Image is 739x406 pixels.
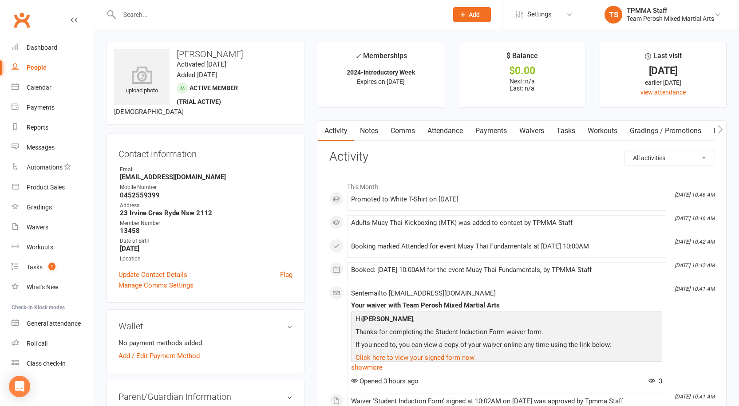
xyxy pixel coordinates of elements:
strong: [EMAIL_ADDRESS][DOMAIN_NAME] [120,173,292,181]
a: Tasks [550,121,581,141]
div: People [27,64,47,71]
button: Add [453,7,491,22]
div: TPMMA Staff [627,7,714,15]
div: Calendar [27,84,51,91]
a: Calendar [12,78,94,98]
a: Manage Comms Settings [119,280,194,291]
a: Gradings / Promotions [624,121,707,141]
a: Activity [318,121,354,141]
strong: 0452559399 [120,191,292,199]
a: Tasks 1 [12,257,94,277]
a: People [12,58,94,78]
a: Workouts [12,237,94,257]
div: earlier [DATE] [608,78,718,87]
div: [DATE] [608,66,718,75]
div: $0.00 [467,66,577,75]
div: General attendance [27,320,81,327]
div: Roll call [27,340,47,347]
div: What's New [27,284,59,291]
div: Mobile Number [120,183,292,192]
a: Roll call [12,334,94,354]
a: Add / Edit Payment Method [119,351,200,361]
a: What's New [12,277,94,297]
span: [DEMOGRAPHIC_DATA] [114,108,184,116]
strong: 2024-Introductory Week [347,69,415,76]
a: Attendance [421,121,469,141]
h3: Parent/Guardian Information [119,392,292,402]
div: Promoted to White T-Shirt on [DATE] [351,196,662,203]
div: Address [120,201,292,210]
a: Waivers [513,121,550,141]
a: General attendance kiosk mode [12,314,94,334]
time: Added [DATE] [177,71,217,79]
a: Class kiosk mode [12,354,94,374]
strong: [DATE] [120,244,292,252]
div: Gradings [27,204,52,211]
a: Comms [384,121,421,141]
li: No payment methods added [119,338,292,348]
span: Add [469,11,480,18]
a: Payments [12,98,94,118]
div: upload photo [114,66,170,95]
p: Thanks for completing the Student Induction Form waiver form. [353,327,660,339]
span: Expires on [DATE] [357,78,405,85]
div: Messages [27,144,55,151]
a: Workouts [581,121,624,141]
li: This Month [329,177,715,192]
a: Notes [354,121,384,141]
div: Booked: [DATE] 10:00AM for the event Muay Thai Fundamentals, by TPMMA Staff [351,266,662,274]
i: [DATE] 10:41 AM [675,394,715,400]
i: [DATE] 10:42 AM [675,239,715,245]
div: Adults Muay Thai Kickboxing (MTK) was added to contact by TPMMA Staff [351,219,662,227]
div: Team Perosh Mixed Martial Arts [627,15,714,23]
h3: Wallet [119,321,292,331]
a: Automations [12,158,94,177]
span: Opened 3 hours ago [351,377,419,385]
i: [DATE] 10:46 AM [675,215,715,221]
a: Clubworx [11,9,33,31]
div: Location [120,255,292,263]
i: [DATE] 10:46 AM [675,192,715,198]
p: If you need to, you can view a copy of your waiver online any time using the link below: [353,339,660,352]
h3: Activity [329,150,715,164]
a: Dashboard [12,38,94,58]
p: Next: n/a Last: n/a [467,78,577,92]
div: Workouts [27,244,53,251]
time: Activated [DATE] [177,60,226,68]
a: view attendance [640,89,686,96]
a: Reports [12,118,94,138]
div: Product Sales [27,184,65,191]
a: Click here to view your signed form now [356,354,474,362]
h3: [PERSON_NAME] [114,49,297,59]
a: Waivers [12,217,94,237]
div: Reports [27,124,48,131]
i: ✓ [355,52,361,60]
div: Member Number [120,219,292,228]
i: [DATE] 10:42 AM [675,262,715,268]
a: Product Sales [12,177,94,197]
div: Memberships [355,50,407,67]
a: Gradings [12,197,94,217]
div: Waivers [27,224,48,231]
a: Update Contact Details [119,269,187,280]
div: Your waiver with Team Perosh Mixed Martial Arts [351,302,662,309]
strong: 23 Irvine Cres Ryde Nsw 2112 [120,209,292,217]
a: Payments [469,121,513,141]
a: show more [351,361,662,374]
div: Payments [27,104,55,111]
strong: [PERSON_NAME] [362,315,413,323]
div: Dashboard [27,44,57,51]
span: Active member (trial active) [177,84,238,105]
a: Flag [280,269,292,280]
span: 3 [648,377,662,385]
span: 1 [48,263,55,270]
div: Tasks [27,264,43,271]
a: Messages [12,138,94,158]
strong: 13458 [120,227,292,235]
div: Open Intercom Messenger [9,376,30,397]
p: Hi , [353,314,660,327]
div: Automations [27,164,63,171]
i: [DATE] 10:41 AM [675,286,715,292]
div: Booking marked Attended for event Muay Thai Fundamentals at [DATE] 10:00AM [351,243,662,250]
input: Search... [117,8,442,21]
